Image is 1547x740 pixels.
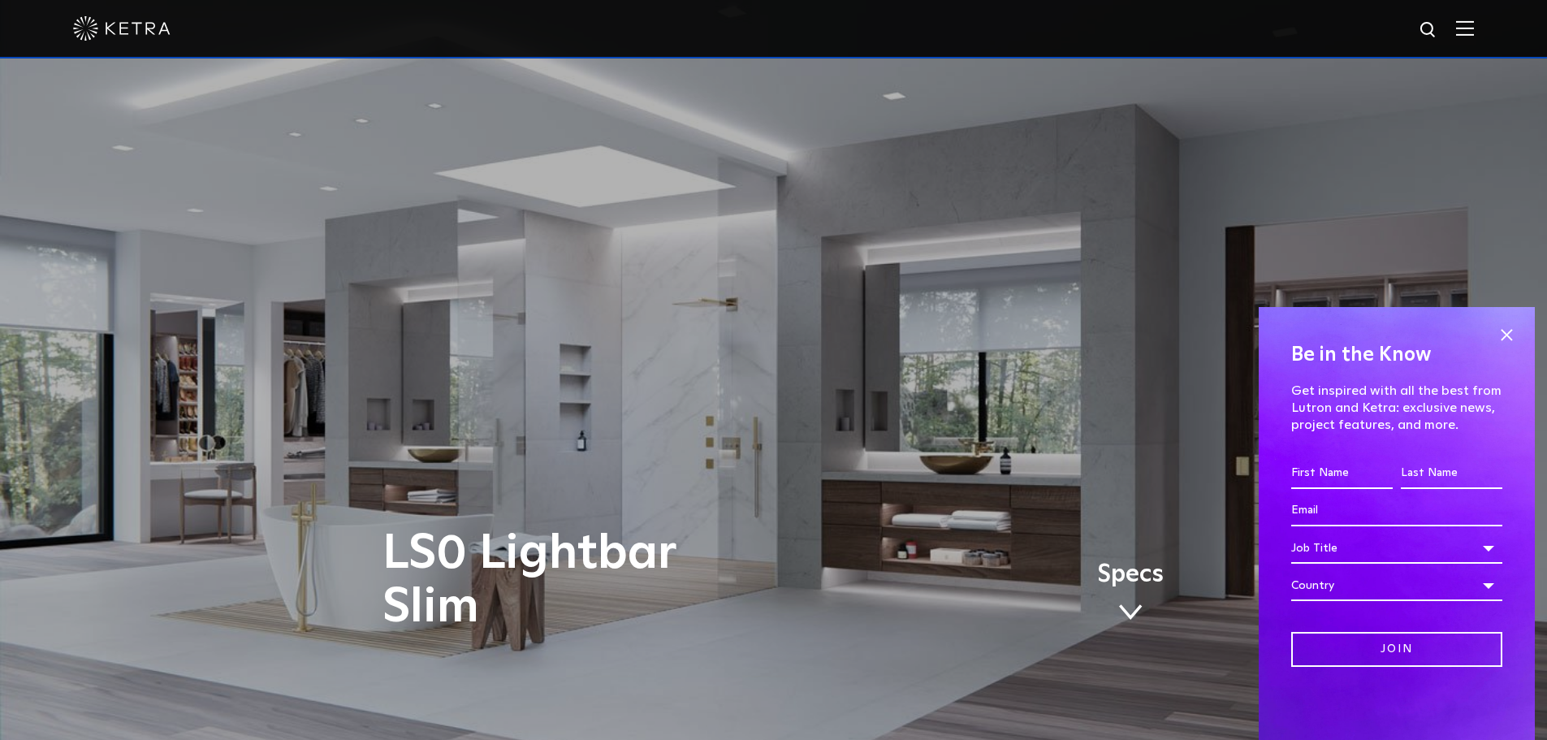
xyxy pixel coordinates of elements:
[1291,570,1502,601] div: Country
[1401,458,1502,489] input: Last Name
[1291,383,1502,433] p: Get inspired with all the best from Lutron and Ketra: exclusive news, project features, and more.
[382,527,841,634] h1: LS0 Lightbar Slim
[1291,340,1502,370] h4: Be in the Know
[1097,563,1164,626] a: Specs
[1291,495,1502,526] input: Email
[1097,563,1164,586] span: Specs
[1291,533,1502,564] div: Job Title
[1456,20,1474,36] img: Hamburger%20Nav.svg
[1291,458,1393,489] input: First Name
[1419,20,1439,41] img: search icon
[1291,632,1502,667] input: Join
[73,16,171,41] img: ketra-logo-2019-white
